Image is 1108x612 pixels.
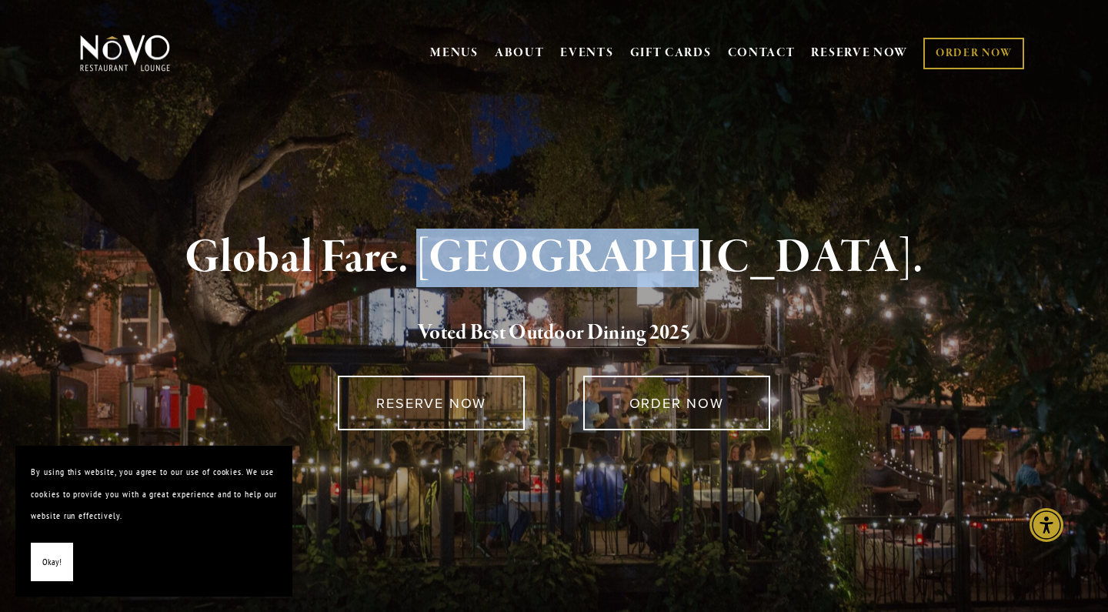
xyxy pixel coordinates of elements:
[338,376,525,430] a: RESERVE NOW
[430,45,479,61] a: MENUS
[15,446,292,597] section: Cookie banner
[495,45,545,61] a: ABOUT
[811,38,908,68] a: RESERVE NOW
[31,461,277,527] p: By using this website, you agree to our use of cookies. We use cookies to provide you with a grea...
[1030,508,1063,542] div: Accessibility Menu
[418,319,680,349] a: Voted Best Outdoor Dining 202
[560,45,613,61] a: EVENTS
[105,317,1003,349] h2: 5
[77,34,173,72] img: Novo Restaurant &amp; Lounge
[583,376,770,430] a: ORDER NOW
[923,38,1024,69] a: ORDER NOW
[728,38,796,68] a: CONTACT
[630,38,712,68] a: GIFT CARDS
[185,229,923,287] strong: Global Fare. [GEOGRAPHIC_DATA].
[31,543,73,582] button: Okay!
[42,551,62,574] span: Okay!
